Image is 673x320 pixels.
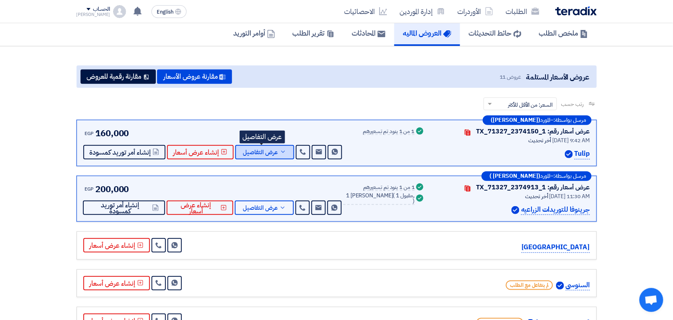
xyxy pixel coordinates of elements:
[521,205,590,215] p: جرينوفا للتوريدات الزراعيه
[539,28,588,38] h5: ملخص الطلب
[541,117,551,123] span: المورد
[83,238,150,252] button: إنشاء عرض أسعار
[113,5,126,18] img: profile_test.png
[549,192,590,201] span: [DATE] 11:30 AM
[167,201,233,215] button: إنشاء عرض أسعار
[240,131,285,143] div: عرض التفاصيل
[90,149,151,155] span: إنشاء أمر توريد كمسودة
[565,150,573,158] img: Verified Account
[506,280,553,290] span: لم يتفاعل مع الطلب
[77,12,110,17] div: [PERSON_NAME]
[363,129,415,135] div: 1 من 1 بنود تم تسعيرهم
[500,2,546,21] a: الطلبات
[476,183,590,192] div: عرض أسعار رقم: TX_71327_2374913_1
[234,28,275,38] h5: أوامر التوريد
[403,28,451,38] h5: العروض الماليه
[491,117,541,123] b: ([PERSON_NAME])
[554,173,586,179] span: مرسل بواسطة:
[640,288,663,312] div: Open chat
[235,201,294,215] button: عرض التفاصيل
[243,205,278,211] span: عرض التفاصيل
[575,149,590,159] p: Tulip
[530,20,597,46] a: ملخص الطلب
[95,127,129,140] span: 160,000
[500,73,521,81] span: عروض 11
[83,201,165,215] button: إنشاء أمر توريد كمسودة
[393,191,395,200] span: (
[394,20,460,46] a: العروض الماليه
[167,145,234,159] button: إنشاء عرض أسعار
[490,173,541,179] b: ([PERSON_NAME] )
[561,100,584,108] span: رتب حسب
[173,202,219,214] span: إنشاء عرض أسعار
[451,2,500,21] a: الأوردرات
[83,145,165,159] button: إنشاء أمر توريد كمسودة
[526,72,589,82] span: عروض الأسعار المستلمة
[343,20,394,46] a: المحادثات
[352,28,386,38] h5: المحادثات
[525,192,548,201] span: أخر تحديث
[85,185,94,193] span: EGP
[93,6,110,13] div: الحساب
[566,280,590,291] p: السنوسى
[476,127,590,136] div: عرض أسعار رقم: TX_71327_2374150_1
[85,130,94,137] span: EGP
[343,193,415,205] div: 1 [PERSON_NAME]
[243,149,278,155] span: عرض التفاصيل
[235,145,294,159] button: عرض التفاصيل
[556,282,564,290] img: Verified Account
[95,183,129,196] span: 200,000
[396,191,415,200] span: 1 مقبول,
[225,20,284,46] a: أوامر التوريد
[293,28,335,38] h5: تقرير الطلب
[508,101,553,109] span: السعر: من الأقل للأكثر
[469,28,521,38] h5: حائط التحديثات
[541,173,551,179] span: المورد
[553,136,590,145] span: [DATE] 9:42 AM
[157,9,173,15] span: English
[554,117,586,123] span: مرسل بواسطة:
[413,197,415,205] span: )
[460,20,530,46] a: حائط التحديثات
[529,136,551,145] span: أخر تحديث
[152,5,187,18] button: English
[555,6,597,16] img: Teradix logo
[157,70,232,84] button: مقارنة عروض الأسعار
[512,206,520,214] img: Verified Account
[482,171,592,181] div: –
[81,70,156,84] button: مقارنة رقمية للعروض
[284,20,343,46] a: تقرير الطلب
[394,2,451,21] a: إدارة الموردين
[83,276,150,290] button: إنشاء عرض أسعار
[173,149,219,155] span: إنشاء عرض أسعار
[89,202,151,214] span: إنشاء أمر توريد كمسودة
[483,115,592,125] div: –
[338,2,394,21] a: الاحصائيات
[363,185,415,191] div: 1 من 1 بنود تم تسعيرهم
[521,242,590,253] p: [GEOGRAPHIC_DATA]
